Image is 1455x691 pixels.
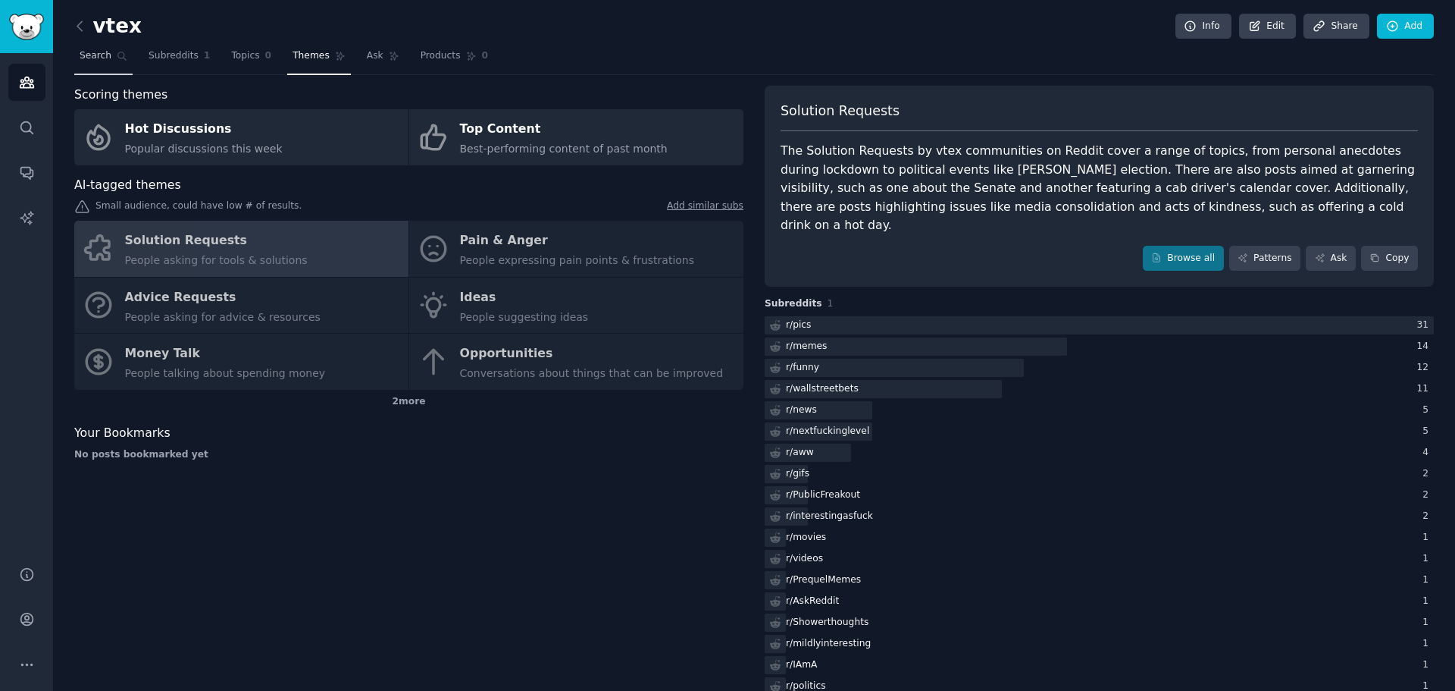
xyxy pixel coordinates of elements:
[828,298,834,309] span: 1
[1422,404,1434,417] div: 5
[765,338,1434,356] a: r/memes14
[125,143,283,155] span: Popular discussions this week
[765,401,1434,420] a: r/news5
[765,635,1434,654] a: r/mildlyinteresting1
[765,571,1434,590] a: r/PrequelMemes1
[765,592,1434,611] a: r/AskReddit1
[361,44,405,75] a: Ask
[786,467,809,481] div: r/ gifs
[765,297,822,311] span: Subreddits
[765,444,1434,463] a: r/aww4
[786,573,861,587] div: r/ PrequelMemes
[9,14,44,40] img: GummySearch logo
[781,142,1418,235] div: The Solution Requests by vtex communities on Reddit cover a range of topics, from personal anecdo...
[786,595,839,608] div: r/ AskReddit
[149,49,199,63] span: Subreddits
[765,380,1434,399] a: r/wallstreetbets11
[765,507,1434,526] a: r/interestingasfuck2
[765,614,1434,633] a: r/Showerthoughts1
[226,44,277,75] a: Topics0
[1239,14,1296,39] a: Edit
[1416,361,1434,375] div: 12
[74,199,743,215] div: Small audience, could have low # of results.
[786,552,823,566] div: r/ videos
[786,382,859,396] div: r/ wallstreetbets
[1422,467,1434,481] div: 2
[204,49,211,63] span: 1
[667,199,743,215] a: Add similar subs
[1416,382,1434,396] div: 11
[74,14,142,39] h2: vtex
[74,109,408,165] a: Hot DiscussionsPopular discussions this week
[1422,488,1434,502] div: 2
[1416,340,1434,353] div: 14
[143,44,215,75] a: Subreddits1
[421,49,461,63] span: Products
[786,425,869,438] div: r/ nextfuckinglevel
[74,44,133,75] a: Search
[74,448,743,462] div: No posts bookmarked yet
[786,340,828,353] div: r/ memes
[409,109,743,165] a: Top ContentBest-performing content of past month
[786,404,817,417] div: r/ news
[415,44,493,75] a: Products0
[765,359,1434,378] a: r/funny12
[1361,246,1418,272] button: Copy
[786,616,868,630] div: r/ Showerthoughts
[786,488,860,502] div: r/ PublicFreakout
[1306,246,1356,272] a: Ask
[460,118,668,142] div: Top Content
[1422,595,1434,608] div: 1
[231,49,259,63] span: Topics
[786,319,811,332] div: r/ pics
[74,390,743,414] div: 2 more
[74,176,181,195] span: AI-tagged themes
[765,550,1434,569] a: r/videos1
[765,316,1434,335] a: r/pics31
[765,422,1434,441] a: r/nextfuckinglevel5
[1229,246,1300,272] a: Patterns
[1416,319,1434,332] div: 31
[786,446,814,460] div: r/ aww
[80,49,111,63] span: Search
[765,465,1434,484] a: r/gifs2
[1175,14,1231,39] a: Info
[1422,425,1434,438] div: 5
[74,86,167,105] span: Scoring themes
[293,49,330,63] span: Themes
[765,656,1434,675] a: r/IAmA1
[74,424,171,443] span: Your Bookmarks
[367,49,383,63] span: Ask
[781,102,900,121] span: Solution Requests
[786,531,826,545] div: r/ movies
[1422,552,1434,566] div: 1
[287,44,351,75] a: Themes
[786,510,873,523] div: r/ interestingasfuck
[786,637,871,651] div: r/ mildlyinteresting
[765,486,1434,505] a: r/PublicFreakout2
[482,49,489,63] span: 0
[1422,616,1434,630] div: 1
[765,529,1434,548] a: r/movies1
[1422,573,1434,587] div: 1
[460,143,668,155] span: Best-performing content of past month
[1422,446,1434,460] div: 4
[125,118,283,142] div: Hot Discussions
[265,49,272,63] span: 0
[1422,658,1434,672] div: 1
[1422,510,1434,523] div: 2
[1422,637,1434,651] div: 1
[786,658,817,672] div: r/ IAmA
[1377,14,1434,39] a: Add
[786,361,819,375] div: r/ funny
[1303,14,1369,39] a: Share
[1422,531,1434,545] div: 1
[1143,246,1224,272] a: Browse all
